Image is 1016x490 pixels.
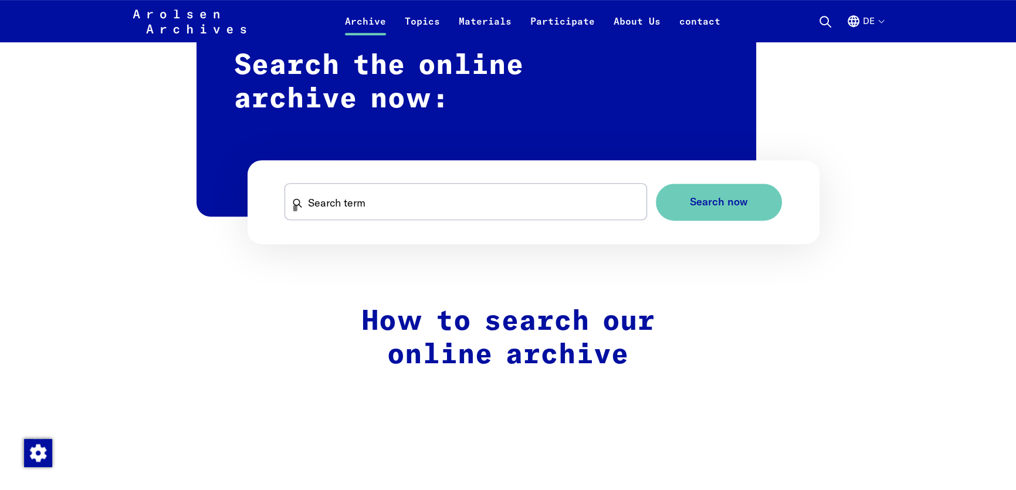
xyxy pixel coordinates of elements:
[604,14,670,42] a: About Us
[846,14,883,42] button: German, language selection
[24,439,52,467] img: Change consent
[521,14,604,42] a: Participate
[395,14,449,42] a: Topics
[690,195,748,208] font: Search now
[530,15,595,27] font: Participate
[336,7,730,35] nav: Primary
[336,14,395,42] a: Archive
[361,307,655,370] font: How to search our online archive
[863,15,875,26] font: de
[656,184,782,221] button: Search now
[234,52,524,114] font: Search the online archive now:
[405,15,440,27] font: Topics
[670,14,730,42] a: contact
[459,15,512,27] font: Materials
[614,15,661,27] font: About Us
[449,14,521,42] a: Materials
[679,15,720,27] font: contact
[345,15,386,27] font: Archive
